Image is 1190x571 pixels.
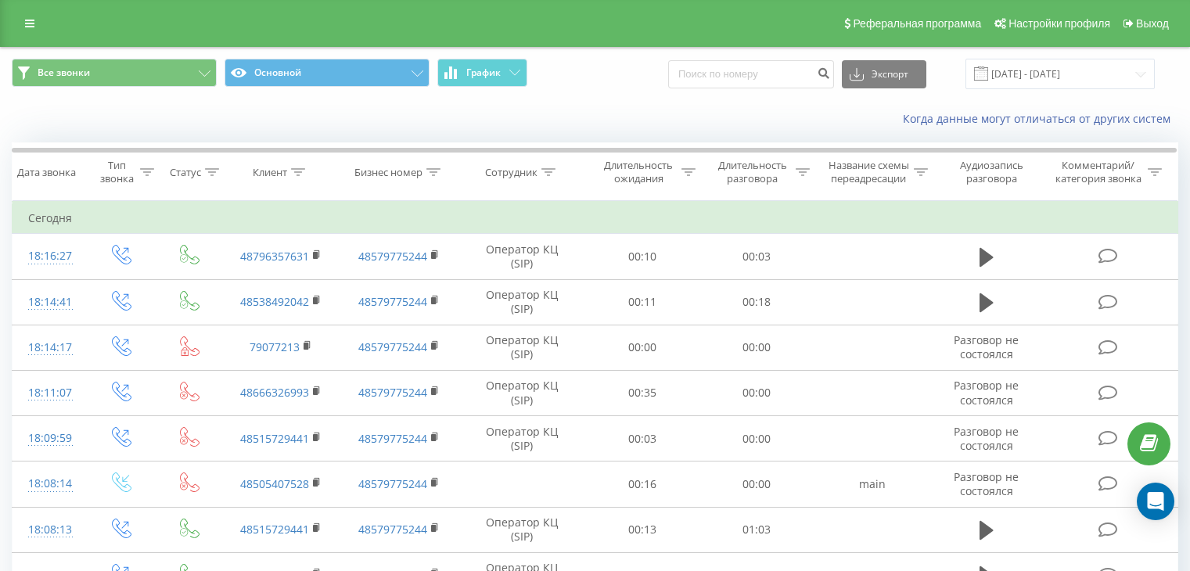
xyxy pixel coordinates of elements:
[954,332,1019,361] span: Разговор не состоялся
[253,166,287,179] div: Клиент
[28,241,70,271] div: 18:16:27
[28,423,70,454] div: 18:09:59
[1052,159,1144,185] div: Комментарий/категория звонка
[714,159,792,185] div: Длительность разговора
[954,378,1019,407] span: Разговор не состоялся
[240,522,309,537] a: 48515729441
[358,522,427,537] a: 48579775244
[250,339,300,354] a: 79077213
[358,249,427,264] a: 48579775244
[699,461,813,507] td: 00:00
[358,339,427,354] a: 48579775244
[458,279,586,325] td: Оператор КЦ (SIP)
[842,60,926,88] button: Экспорт
[28,378,70,408] div: 18:11:07
[99,159,135,185] div: Тип звонка
[240,385,309,400] a: 48666326993
[954,469,1019,498] span: Разговор не состоялся
[28,332,70,363] div: 18:14:17
[586,370,699,415] td: 00:35
[1136,17,1169,30] span: Выход
[358,385,427,400] a: 48579775244
[466,67,501,78] span: График
[828,159,910,185] div: Название схемы переадресации
[903,111,1178,126] a: Когда данные могут отличаться от других систем
[458,507,586,552] td: Оператор КЦ (SIP)
[437,59,527,87] button: График
[699,370,813,415] td: 00:00
[240,476,309,491] a: 48505407528
[12,59,217,87] button: Все звонки
[699,325,813,370] td: 00:00
[458,325,586,370] td: Оператор КЦ (SIP)
[17,166,76,179] div: Дата звонка
[28,287,70,318] div: 18:14:41
[458,370,586,415] td: Оператор КЦ (SIP)
[458,416,586,461] td: Оператор КЦ (SIP)
[1137,483,1174,520] div: Open Intercom Messenger
[586,461,699,507] td: 00:16
[853,17,981,30] span: Реферальная программа
[240,249,309,264] a: 48796357631
[13,203,1178,234] td: Сегодня
[586,279,699,325] td: 00:11
[699,279,813,325] td: 00:18
[586,416,699,461] td: 00:03
[240,294,309,309] a: 48538492042
[699,416,813,461] td: 00:00
[28,515,70,545] div: 18:08:13
[358,294,427,309] a: 48579775244
[586,325,699,370] td: 00:00
[954,424,1019,453] span: Разговор не состоялся
[170,166,201,179] div: Статус
[600,159,678,185] div: Длительность ожидания
[946,159,1037,185] div: Аудиозапись разговора
[358,476,427,491] a: 48579775244
[699,507,813,552] td: 01:03
[813,461,931,507] td: main
[225,59,430,87] button: Основной
[354,166,422,179] div: Бизнес номер
[358,431,427,446] a: 48579775244
[699,234,813,279] td: 00:03
[38,66,90,79] span: Все звонки
[485,166,537,179] div: Сотрудник
[586,234,699,279] td: 00:10
[28,469,70,499] div: 18:08:14
[240,431,309,446] a: 48515729441
[586,507,699,552] td: 00:13
[458,234,586,279] td: Оператор КЦ (SIP)
[1008,17,1110,30] span: Настройки профиля
[668,60,834,88] input: Поиск по номеру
